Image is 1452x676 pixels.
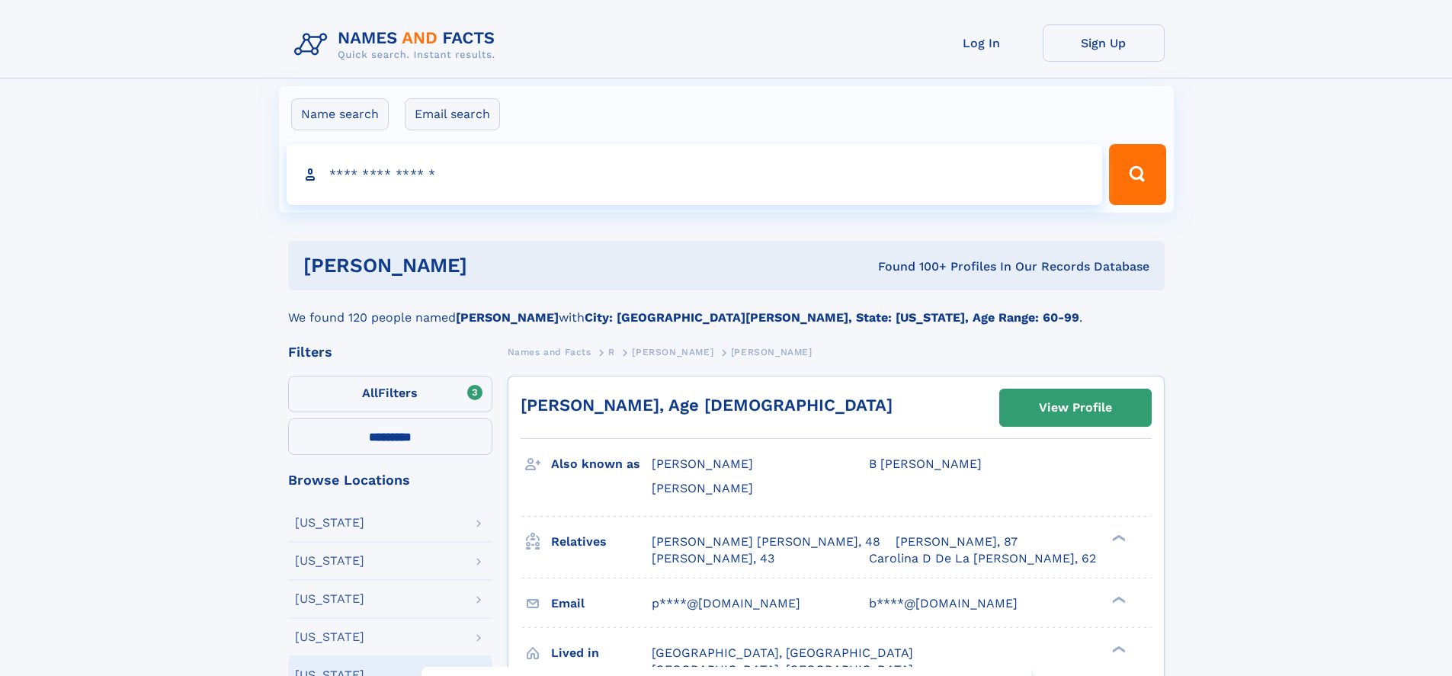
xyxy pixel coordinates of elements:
img: Logo Names and Facts [288,24,508,66]
a: [PERSON_NAME] [PERSON_NAME], 48 [652,533,880,550]
h3: Lived in [551,640,652,666]
label: Filters [288,376,492,412]
a: Sign Up [1043,24,1165,62]
div: View Profile [1039,390,1112,425]
div: We found 120 people named with . [288,290,1165,327]
button: Search Button [1109,144,1165,205]
a: Carolina D De La [PERSON_NAME], 62 [869,550,1096,567]
div: Browse Locations [288,473,492,487]
h3: Also known as [551,451,652,477]
a: [PERSON_NAME], 87 [896,533,1018,550]
div: ❯ [1108,644,1127,654]
b: [PERSON_NAME] [456,310,559,325]
a: Names and Facts [508,342,591,361]
a: [PERSON_NAME], Age [DEMOGRAPHIC_DATA] [521,396,893,415]
span: [PERSON_NAME] [731,347,813,357]
a: R [608,342,615,361]
span: [PERSON_NAME] [632,347,713,357]
label: Name search [291,98,389,130]
div: ❯ [1108,594,1127,604]
div: Found 100+ Profiles In Our Records Database [672,258,1149,275]
span: [PERSON_NAME] [652,481,753,495]
span: [PERSON_NAME] [652,457,753,471]
a: [PERSON_NAME] [632,342,713,361]
div: [US_STATE] [295,555,364,567]
b: City: [GEOGRAPHIC_DATA][PERSON_NAME], State: [US_STATE], Age Range: 60-99 [585,310,1079,325]
a: [PERSON_NAME], 43 [652,550,774,567]
div: ❯ [1108,533,1127,543]
div: [US_STATE] [295,517,364,529]
span: All [362,386,378,400]
div: [US_STATE] [295,631,364,643]
label: Email search [405,98,500,130]
input: search input [287,144,1103,205]
span: R [608,347,615,357]
div: [US_STATE] [295,593,364,605]
span: B [PERSON_NAME] [869,457,982,471]
div: Filters [288,345,492,359]
span: [GEOGRAPHIC_DATA], [GEOGRAPHIC_DATA] [652,646,913,660]
h1: [PERSON_NAME] [303,256,673,275]
a: View Profile [1000,389,1151,426]
h3: Relatives [551,529,652,555]
h3: Email [551,591,652,617]
a: Log In [921,24,1043,62]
